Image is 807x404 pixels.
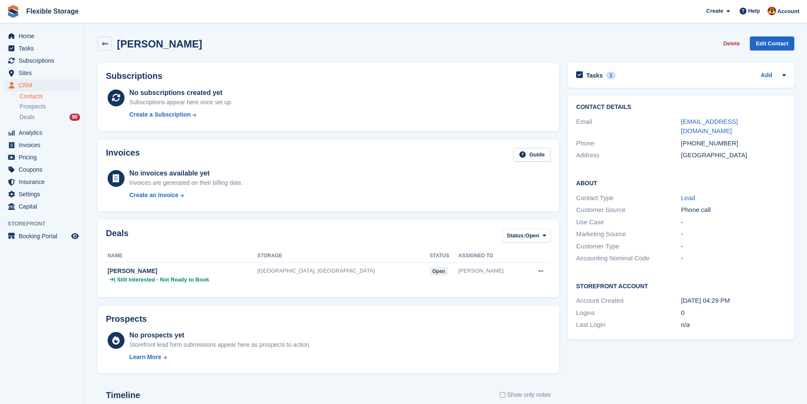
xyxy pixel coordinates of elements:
a: [EMAIL_ADDRESS][DOMAIN_NAME] [681,118,738,135]
span: | [114,276,115,284]
span: Home [19,30,69,42]
button: Delete [720,36,743,50]
span: Prospects [19,103,46,111]
div: Create a Subscription [129,110,191,119]
div: Address [576,150,681,160]
h2: Subscriptions [106,71,551,81]
img: David Jones [768,7,776,15]
a: Edit Contact [750,36,794,50]
div: Logins [576,308,681,318]
div: Account Created [576,296,681,306]
button: Status: Open [502,228,551,242]
a: menu [4,164,80,176]
span: Pricing [19,151,69,163]
a: Contacts [19,92,80,100]
div: Phone call [681,205,786,215]
div: [PERSON_NAME] [458,267,525,275]
div: Marketing Source [576,229,681,239]
div: Contact Type [576,193,681,203]
span: Tasks [19,42,69,54]
span: Create [706,7,723,15]
a: Learn More [129,353,311,362]
div: No invoices available yet [129,168,243,178]
div: Last Login [576,320,681,330]
h2: Invoices [106,148,140,162]
div: [PHONE_NUMBER] [681,139,786,148]
a: Guide [513,148,551,162]
a: Lead [681,194,695,201]
div: [DATE] 04:29 PM [681,296,786,306]
a: menu [4,151,80,163]
a: menu [4,139,80,151]
a: Prospects [19,102,80,111]
a: menu [4,176,80,188]
div: n/a [681,320,786,330]
span: Settings [19,188,69,200]
span: Invoices [19,139,69,151]
h2: About [576,178,786,187]
span: Insurance [19,176,69,188]
th: Assigned to [458,249,525,263]
span: Help [748,7,760,15]
label: Show only notes [500,390,551,399]
div: Use Case [576,217,681,227]
div: Learn More [129,353,161,362]
span: Capital [19,201,69,212]
span: Booking Portal [19,230,69,242]
div: Invoices are generated on their billing date. [129,178,243,187]
div: Email [576,117,681,136]
span: Open [525,231,539,240]
h2: Timeline [106,390,140,400]
a: menu [4,55,80,67]
th: Status [430,249,458,263]
img: stora-icon-8386f47178a22dfd0bd8f6a31ec36ba5ce8667c1dd55bd0f319d3a0aa187defe.svg [7,5,19,18]
span: Subscriptions [19,55,69,67]
span: Account [777,7,799,16]
a: menu [4,67,80,79]
h2: Prospects [106,314,147,324]
div: - [681,217,786,227]
span: Deals [19,113,35,121]
span: Status: [507,231,525,240]
th: Name [106,249,257,263]
a: Create an Invoice [129,191,243,200]
div: [PERSON_NAME] [108,267,257,276]
span: Still Interested - Not Ready to Book [117,276,209,284]
div: Customer Type [576,242,681,251]
div: Storefront lead form submissions appear here as prospects to action. [129,340,311,349]
h2: Tasks [586,72,603,79]
span: Analytics [19,127,69,139]
div: - [681,229,786,239]
div: Customer Source [576,205,681,215]
div: - [681,254,786,263]
a: menu [4,201,80,212]
input: Show only notes [500,390,505,399]
span: Sites [19,67,69,79]
div: 90 [69,114,80,121]
a: menu [4,30,80,42]
div: 1 [606,72,616,79]
h2: [PERSON_NAME] [117,38,202,50]
div: Create an Invoice [129,191,178,200]
div: No subscriptions created yet [129,88,233,98]
th: Storage [257,249,430,263]
a: menu [4,188,80,200]
span: Storefront [8,220,84,228]
div: Phone [576,139,681,148]
a: Preview store [70,231,80,241]
div: Subscriptions appear here once set up. [129,98,233,107]
a: Flexible Storage [23,4,82,18]
a: Create a Subscription [129,110,233,119]
a: menu [4,42,80,54]
div: No prospects yet [129,330,311,340]
a: Deals 90 [19,113,80,122]
h2: Contact Details [576,104,786,111]
h2: Deals [106,228,128,244]
span: CRM [19,79,69,91]
div: Accounting Nominal Code [576,254,681,263]
span: Coupons [19,164,69,176]
a: menu [4,127,80,139]
div: [GEOGRAPHIC_DATA] [681,150,786,160]
a: Add [761,71,772,81]
div: - [681,242,786,251]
